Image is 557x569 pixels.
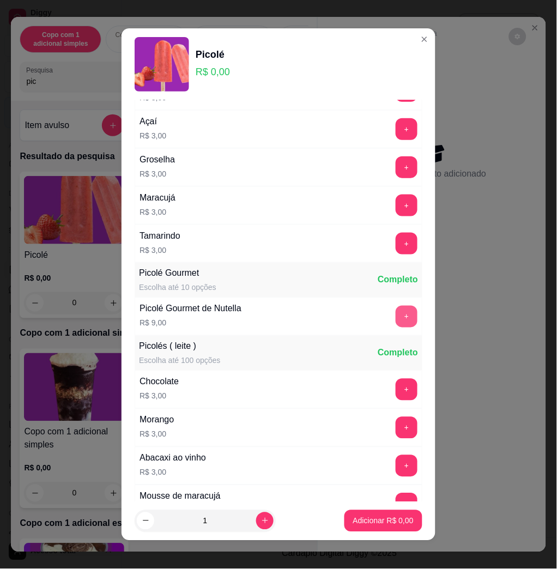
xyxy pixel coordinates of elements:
div: Picolé [196,47,230,62]
div: Escolha até 100 opções [139,355,220,366]
p: R$ 3,00 [140,467,206,478]
button: add [396,156,417,178]
p: R$ 9,00 [140,318,241,329]
div: Groselha [140,153,175,166]
button: add [396,118,417,140]
button: decrease-product-quantity [137,512,154,530]
p: R$ 0,00 [196,64,230,80]
img: product-image [135,37,189,92]
button: add [396,233,417,255]
div: Morango [140,414,174,427]
div: Escolha até 10 opções [139,282,216,293]
div: Completo [378,347,418,360]
button: add [396,195,417,216]
button: add [396,455,417,477]
div: Picolé Gourmet [139,267,216,280]
div: Maracujá [140,191,175,204]
button: Close [416,31,433,48]
div: Picolé Gourmet de Nutella [140,302,241,316]
p: Adicionar R$ 0,00 [353,516,414,526]
button: add [396,417,417,439]
p: R$ 3,00 [140,130,166,141]
button: add [396,379,417,401]
div: Abacaxi ao vinho [140,452,206,465]
p: R$ 3,00 [140,429,174,440]
button: increase-product-quantity [256,512,274,530]
div: Picolés ( leite ) [139,340,220,353]
p: R$ 3,00 [140,245,180,256]
button: add [396,306,417,328]
div: Completo [378,274,418,287]
div: Mousse de maracujá [140,490,221,503]
div: Tamarindo [140,229,180,243]
p: R$ 3,00 [140,207,175,217]
div: Chocolate [140,376,179,389]
div: Açaí [140,115,166,128]
p: R$ 3,00 [140,391,179,402]
button: Adicionar R$ 0,00 [344,510,422,532]
p: R$ 3,00 [140,168,175,179]
button: add [396,493,417,515]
